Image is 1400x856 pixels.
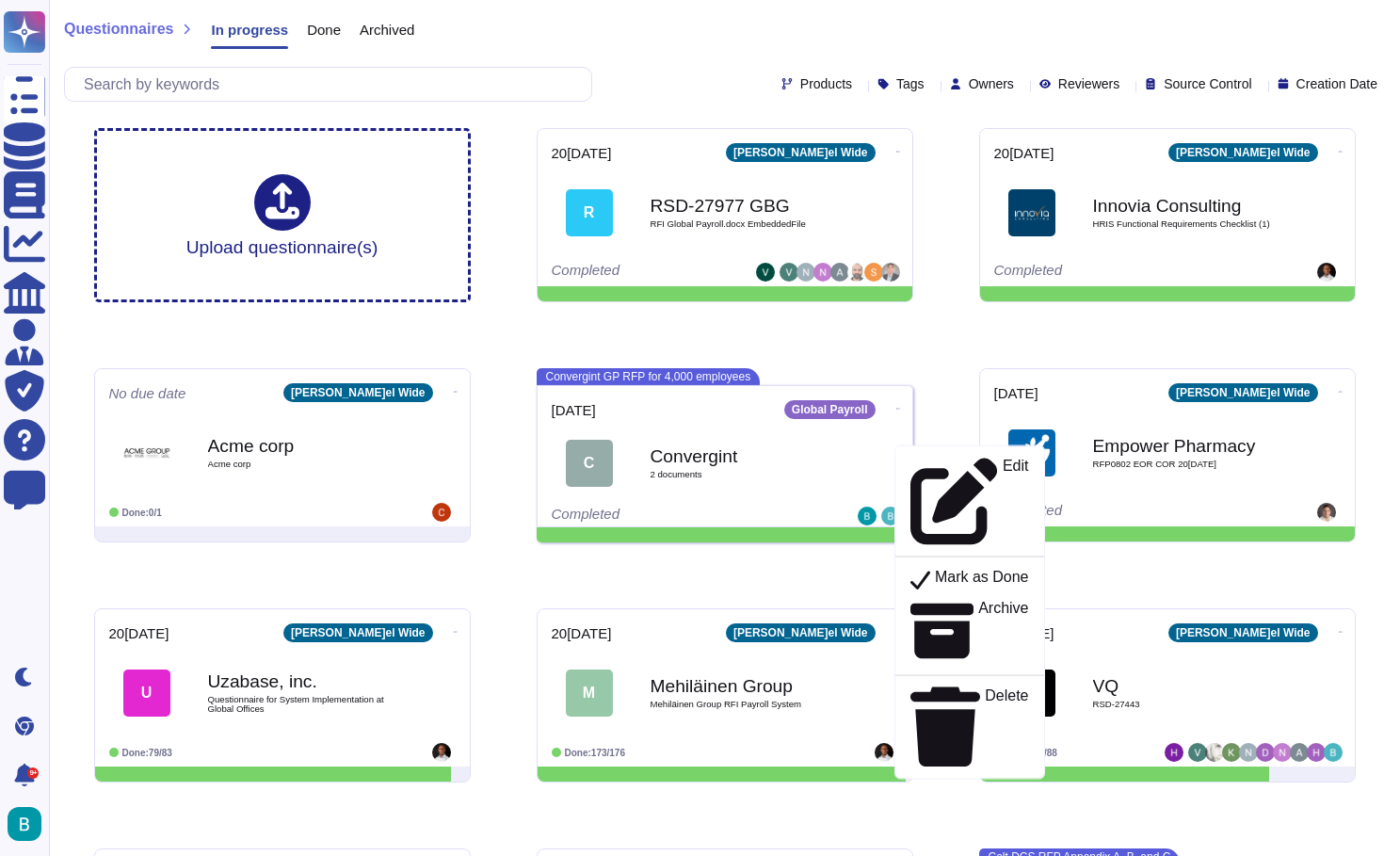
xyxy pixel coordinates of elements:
[566,670,613,717] div: M
[895,454,1044,549] a: Edit
[1093,700,1281,709] span: RSD-27443
[1093,197,1281,215] b: Innovia Consulting
[1168,383,1318,402] div: [PERSON_NAME]el Wide
[780,263,798,282] img: user
[432,503,451,522] img: user
[1324,743,1343,762] img: user
[1222,743,1241,762] img: user
[813,263,832,282] img: user
[1205,743,1224,762] img: user
[858,507,877,525] img: user
[8,807,41,841] img: user
[864,263,883,282] img: user
[1165,743,1183,762] img: user
[307,23,341,37] span: Done
[208,460,396,469] span: Acme corp
[969,77,1014,90] span: Owners
[552,626,612,640] span: 20[DATE]
[208,672,396,690] b: Uzabase, inc.
[896,77,925,90] span: Tags
[895,565,1044,595] a: Mark as Done
[1317,263,1336,282] img: user
[283,383,433,402] div: [PERSON_NAME]el Wide
[122,508,162,518] span: Done: 0/1
[784,400,876,419] div: Global Payroll
[566,440,613,487] div: C
[935,570,1029,591] p: Mark as Done
[651,219,839,229] span: RFI Global Payroll.docx EmbeddedFile
[109,386,186,400] span: No due date
[1093,677,1281,695] b: VQ
[1008,189,1055,236] img: Logo
[1003,459,1029,545] p: Edit
[1058,77,1119,90] span: Reviewers
[895,595,1044,667] a: Archive
[726,143,876,162] div: [PERSON_NAME]el Wide
[1168,143,1318,162] div: [PERSON_NAME]el Wide
[74,68,591,101] input: Search by keywords
[830,263,849,282] img: user
[1317,503,1336,522] img: user
[1168,623,1318,642] div: [PERSON_NAME]el Wide
[27,767,39,779] div: 9+
[651,447,839,465] b: Convergint
[537,368,761,385] span: Convergint GP RFP for 4,000 employees
[4,803,55,845] button: user
[651,700,839,709] span: Mehiläinen Group RFI Payroll System
[651,677,839,695] b: Mehiläinen Group
[847,263,866,282] img: user
[756,263,775,282] img: user
[1256,743,1275,762] img: user
[1188,743,1207,762] img: user
[122,748,172,758] span: Done: 79/83
[1290,743,1309,762] img: user
[552,403,596,417] span: [DATE]
[123,429,170,476] img: Logo
[800,77,852,90] span: Products
[651,470,839,479] span: 2 document s
[978,600,1028,663] p: Archive
[1007,748,1057,758] span: Done: 68/88
[208,437,396,455] b: Acme corp
[432,743,451,762] img: user
[994,263,1225,282] div: Completed
[994,503,1225,522] div: Completed
[875,743,893,762] img: user
[1307,743,1326,762] img: user
[211,23,288,37] span: In progress
[985,687,1028,767] p: Delete
[123,670,170,717] div: U
[797,263,815,282] img: user
[726,623,876,642] div: [PERSON_NAME]el Wide
[565,748,626,758] span: Done: 173/176
[1296,77,1377,90] span: Creation Date
[651,197,839,215] b: RSD-27977 GBG
[895,683,1044,770] a: Delete
[881,507,900,525] img: user
[1093,437,1281,455] b: Empower Pharmacy
[552,263,756,282] div: Completed
[208,695,396,713] span: Questionnaire for System Implementation at Global Offices
[64,22,173,37] span: Questionnaires
[186,174,378,256] div: Upload questionnaire(s)
[1164,77,1251,90] span: Source Control
[994,386,1038,400] span: [DATE]
[1093,460,1281,469] span: RFP0802 EOR COR 20[DATE]
[1239,743,1258,762] img: user
[552,506,620,522] span: Completed
[552,146,612,160] span: 20[DATE]
[1008,429,1055,476] img: Logo
[283,623,433,642] div: [PERSON_NAME]el Wide
[109,626,169,640] span: 20[DATE]
[360,23,414,37] span: Archived
[881,263,900,282] img: user
[566,189,613,236] div: R
[994,146,1054,160] span: 20[DATE]
[1093,219,1281,229] span: HRIS Functional Requirements Checklist (1)
[1273,743,1292,762] img: user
